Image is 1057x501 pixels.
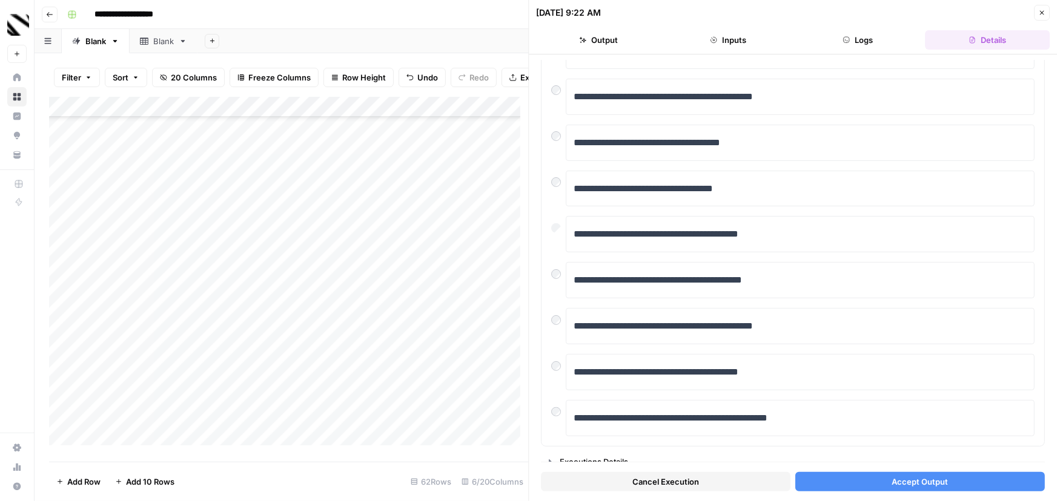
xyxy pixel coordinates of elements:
[230,68,319,87] button: Freeze Columns
[7,14,29,36] img: Canyon Logo
[153,35,174,47] div: Blank
[62,29,130,53] a: Blank
[795,472,1045,491] button: Accept Output
[126,476,174,488] span: Add 10 Rows
[632,476,699,488] span: Cancel Execution
[113,71,128,83] span: Sort
[795,30,920,50] button: Logs
[7,145,27,165] a: Your Data
[85,35,106,47] div: Blank
[7,68,27,87] a: Home
[7,10,27,40] button: Workspace: Canyon
[537,7,601,19] div: [DATE] 9:22 AM
[7,438,27,457] a: Settings
[399,68,446,87] button: Undo
[62,71,81,83] span: Filter
[7,477,27,496] button: Help + Support
[542,472,791,491] button: Cancel Execution
[560,456,1038,468] div: Executions Details
[108,472,182,491] button: Add 10 Rows
[406,472,457,491] div: 62 Rows
[417,71,438,83] span: Undo
[130,29,197,53] a: Blank
[248,71,311,83] span: Freeze Columns
[7,87,27,106] a: Browse
[7,457,27,477] a: Usage
[49,472,108,491] button: Add Row
[892,476,949,488] span: Accept Output
[105,68,147,87] button: Sort
[925,30,1050,50] button: Details
[7,106,27,126] a: Insights
[542,452,1045,471] button: Executions Details
[469,71,489,83] span: Redo
[342,71,386,83] span: Row Height
[171,71,217,83] span: 20 Columns
[67,476,101,488] span: Add Row
[537,30,661,50] button: Output
[7,126,27,145] a: Opportunities
[152,68,225,87] button: 20 Columns
[520,71,563,83] span: Export CSV
[457,472,529,491] div: 6/20 Columns
[502,68,571,87] button: Export CSV
[451,68,497,87] button: Redo
[323,68,394,87] button: Row Height
[54,68,100,87] button: Filter
[666,30,790,50] button: Inputs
